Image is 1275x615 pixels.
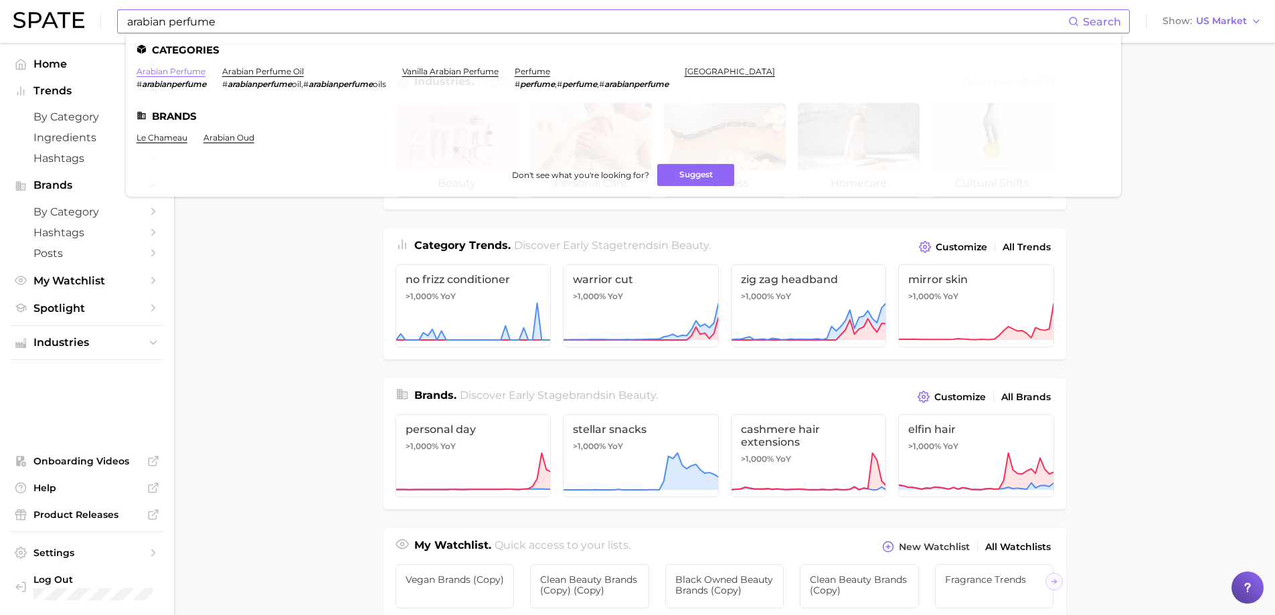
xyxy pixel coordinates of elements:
span: mirror skin [908,273,1044,286]
span: Clean Beauty Brands (copy) (copy) [540,574,639,596]
a: arabian perfume oil [222,66,304,76]
span: New Watchlist [899,541,970,553]
a: Black Owned Beauty Brands (copy) [665,564,784,608]
div: , , [515,79,669,89]
span: >1,000% [741,291,774,301]
span: zig zag headband [741,273,877,286]
span: YoY [608,291,623,302]
span: Onboarding Videos [33,455,141,467]
a: Spotlight [11,298,163,319]
button: Industries [11,333,163,353]
span: Ingredients [33,131,141,144]
span: vegan brands (copy) [406,574,505,585]
h1: My Watchlist. [414,537,491,556]
a: Settings [11,543,163,563]
span: All Trends [1003,242,1051,253]
a: All Trends [999,238,1054,256]
em: arabianperfume [309,79,373,89]
a: Clean Beauty Brands (copy) (copy) [530,564,649,608]
span: Help [33,482,141,494]
span: Discover Early Stage brands in . [460,389,658,402]
span: Brands . [414,389,456,402]
span: elfin hair [908,423,1044,436]
span: >1,000% [908,441,941,451]
button: Customize [916,238,990,256]
img: SPATE [13,12,84,28]
em: perfume [562,79,597,89]
span: Customize [936,242,987,253]
span: cashmere hair extensions [741,423,877,448]
span: oil [292,79,301,89]
a: Help [11,478,163,498]
a: [GEOGRAPHIC_DATA] [685,66,775,76]
span: oils [373,79,386,89]
button: Brands [11,175,163,195]
a: by Category [11,106,163,127]
span: All Watchlists [985,541,1051,553]
span: YoY [943,441,958,452]
span: Log Out [33,574,184,586]
span: YoY [440,291,456,302]
span: # [303,79,309,89]
em: perfume [520,79,555,89]
span: Hashtags [33,226,141,239]
span: # [515,79,520,89]
span: no frizz conditioner [406,273,541,286]
a: Fragrance Trends [935,564,1054,608]
h2: Quick access to your lists. [495,537,630,556]
a: personal day>1,000% YoY [396,414,551,497]
a: arabian oud [203,133,254,143]
a: Ingredients [11,127,163,148]
span: # [222,79,228,89]
a: Posts [11,243,163,264]
span: Home [33,58,141,70]
span: YoY [943,291,958,302]
a: cashmere hair extensions>1,000% YoY [731,414,887,497]
a: warrior cut>1,000% YoY [563,264,719,347]
span: Show [1163,17,1192,25]
a: zig zag headband>1,000% YoY [731,264,887,347]
span: # [137,79,142,89]
span: >1,000% [406,441,438,451]
span: >1,000% [573,441,606,451]
div: , [222,79,386,89]
a: Clean Beauty Brands (copy) [800,564,919,608]
span: # [599,79,604,89]
span: Fragrance Trends [945,574,1044,585]
span: # [557,79,562,89]
a: vegan brands (copy) [396,564,515,608]
span: Spotlight [33,302,141,315]
span: >1,000% [741,454,774,464]
a: le chameau [137,133,187,143]
span: stellar snacks [573,423,709,436]
span: All Brands [1001,391,1051,403]
span: >1,000% [573,291,606,301]
a: My Watchlist [11,270,163,291]
span: Product Releases [33,509,141,521]
a: elfin hair>1,000% YoY [898,414,1054,497]
span: >1,000% [406,291,438,301]
span: Industries [33,337,141,349]
span: warrior cut [573,273,709,286]
span: YoY [776,454,791,464]
span: Search [1083,15,1121,28]
span: YoY [608,441,623,452]
span: YoY [776,291,791,302]
span: YoY [440,441,456,452]
em: arabianperfume [142,79,206,89]
em: arabianperfume [604,79,669,89]
input: Search here for a brand, industry, or ingredient [126,10,1068,33]
span: My Watchlist [33,274,141,287]
span: by Category [33,110,141,123]
span: Trends [33,85,141,97]
a: vanilla arabian perfume [402,66,499,76]
a: no frizz conditioner>1,000% YoY [396,264,551,347]
a: by Category [11,201,163,222]
span: Don't see what you're looking for? [512,170,649,180]
a: Hashtags [11,222,163,243]
span: beauty [671,239,709,252]
span: Settings [33,547,141,559]
button: Trends [11,81,163,101]
a: stellar snacks>1,000% YoY [563,414,719,497]
span: >1,000% [908,291,941,301]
